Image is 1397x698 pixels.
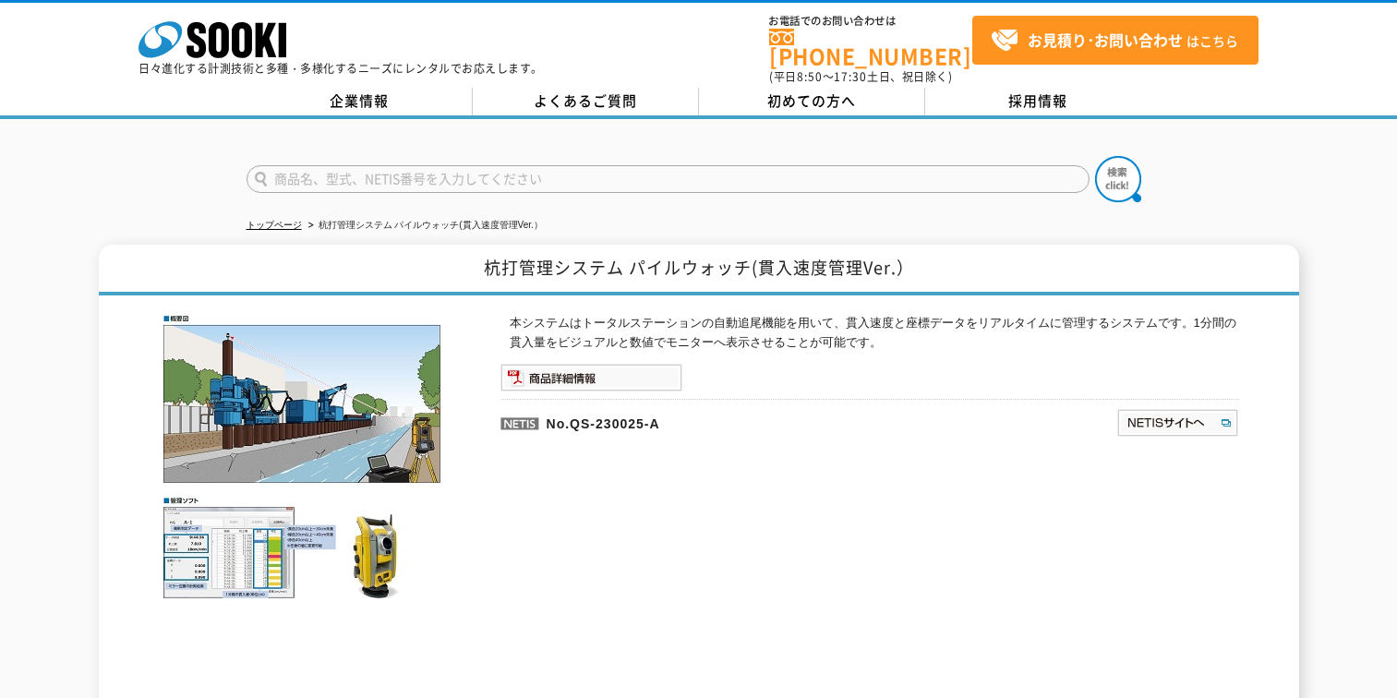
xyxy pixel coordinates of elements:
[247,220,302,230] a: トップページ
[500,375,682,389] a: 商品詳細情報システム
[991,27,1238,54] span: はこちら
[925,88,1151,115] a: 採用情報
[510,314,1239,353] p: 本システムはトータルステーションの自動追尾機能を用いて、貫入速度と座標データをリアルタイムに管理するシステムです。1分間の貫入量をビジュアルと数値でモニターへ表示させることが可能です。
[797,68,823,85] span: 8:50
[247,88,473,115] a: 企業情報
[473,88,699,115] a: よくあるご質問
[767,90,856,111] span: 初めての方へ
[1116,408,1239,438] img: NETISサイトへ
[159,314,445,600] img: 杭打管理システム パイルウォッチ(貫入速度管理Ver.）
[99,245,1299,295] h1: 杭打管理システム パイルウォッチ(貫入速度管理Ver.）
[699,88,925,115] a: 初めての方へ
[305,216,543,235] li: 杭打管理システム パイルウォッチ(貫入速度管理Ver.）
[769,16,972,27] span: お電話でのお問い合わせは
[834,68,867,85] span: 17:30
[1095,156,1141,202] img: btn_search.png
[138,63,543,74] p: 日々進化する計測技術と多種・多様化するニーズにレンタルでお応えします。
[500,364,682,391] img: 商品詳細情報システム
[769,29,972,66] a: [PHONE_NUMBER]
[1028,29,1183,51] strong: お見積り･お問い合わせ
[500,399,938,443] p: No.QS-230025-A
[769,68,952,85] span: (平日 ～ 土日、祝日除く)
[247,165,1090,193] input: 商品名、型式、NETIS番号を入力してください
[972,16,1259,65] a: お見積り･お問い合わせはこちら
